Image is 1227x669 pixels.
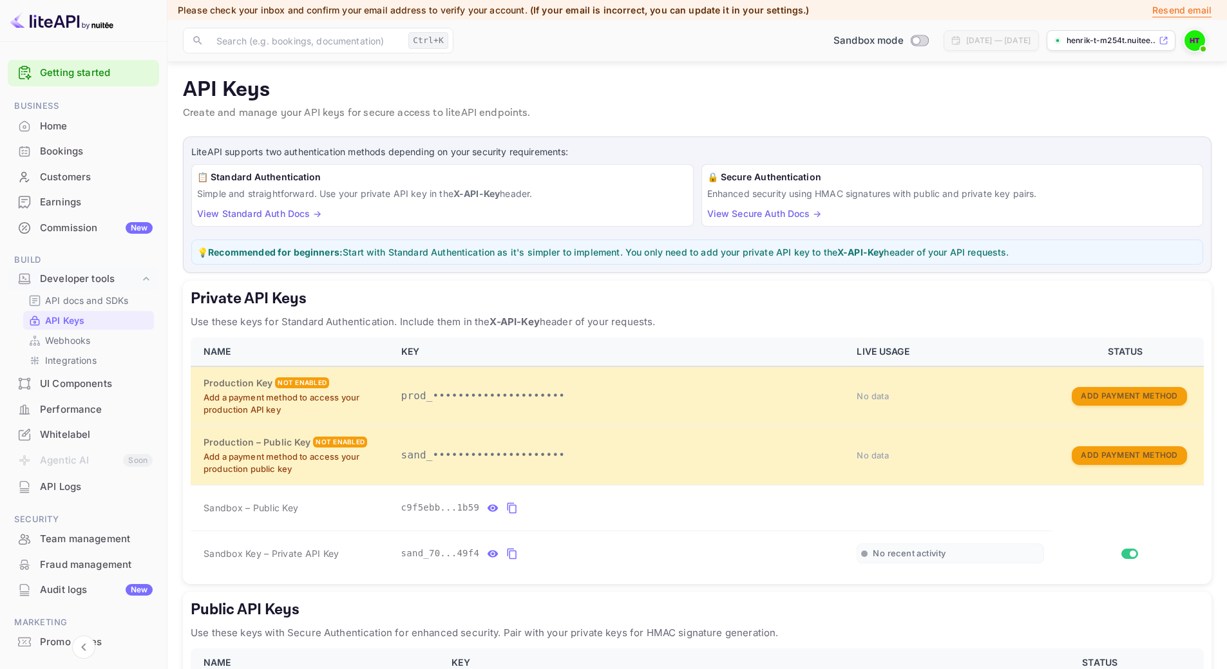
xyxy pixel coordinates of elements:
a: API docs and SDKs [28,294,149,307]
div: Performance [40,402,153,417]
div: Fraud management [8,552,159,578]
h6: 🔒 Secure Authentication [707,170,1198,184]
a: Bookings [8,139,159,163]
strong: X-API-Key [837,247,884,258]
span: No data [857,391,889,401]
a: Home [8,114,159,138]
img: Henrik T [1184,30,1205,51]
div: Audit logs [40,583,153,598]
div: Commission [40,221,153,236]
div: Integrations [23,351,154,370]
a: Team management [8,527,159,551]
a: Getting started [40,66,153,80]
th: KEY [394,337,850,366]
strong: X-API-Key [453,188,500,199]
div: Not enabled [275,377,329,388]
a: View Standard Auth Docs → [197,208,321,219]
a: UI Components [8,372,159,395]
span: Marketing [8,616,159,630]
div: API Keys [23,311,154,330]
h6: Production – Public Key [204,435,310,449]
span: Business [8,99,159,113]
div: Not enabled [313,437,367,448]
div: Home [40,119,153,134]
span: Sandbox – Public Key [204,501,298,514]
span: Sandbox mode [833,33,904,48]
span: Please check your inbox and confirm your email address to verify your account. [178,5,528,15]
a: Promo codes [8,630,159,654]
div: Customers [8,165,159,190]
h5: Private API Keys [191,288,1204,309]
div: API Logs [8,475,159,500]
span: Security [8,513,159,527]
p: Use these keys for Standard Authentication. Include them in the header of your requests. [191,314,1204,330]
div: Earnings [8,190,159,215]
a: API Keys [28,314,149,327]
span: Build [8,253,159,267]
p: Enhanced security using HMAC signatures with public and private key pairs. [707,187,1198,200]
a: API Logs [8,475,159,498]
div: New [126,222,153,234]
div: API docs and SDKs [23,291,154,310]
p: Resend email [1152,3,1212,17]
input: Search (e.g. bookings, documentation) [209,28,403,53]
a: View Secure Auth Docs → [707,208,821,219]
div: UI Components [8,372,159,397]
a: Audit logsNew [8,578,159,601]
a: Whitelabel [8,422,159,446]
div: Team management [40,532,153,547]
a: Webhooks [28,334,149,347]
img: LiteAPI logo [10,10,113,31]
p: LiteAPI supports two authentication methods depending on your security requirements: [191,145,1203,159]
div: Switch to Production mode [828,33,933,48]
div: Webhooks [23,331,154,350]
div: Promo codes [8,630,159,655]
h6: 📋 Standard Authentication [197,170,688,184]
p: henrik-t-m254t.nuitee.... [1067,35,1156,46]
button: Add Payment Method [1072,387,1186,406]
p: API Keys [183,77,1212,103]
div: API Logs [40,480,153,495]
a: Fraud management [8,552,159,576]
button: Add Payment Method [1072,446,1186,465]
div: Developer tools [8,268,159,290]
p: Add a payment method to access your production public key [204,451,386,476]
a: Integrations [28,353,149,367]
p: Add a payment method to access your production API key [204,391,386,417]
div: Performance [8,397,159,422]
p: Simple and straightforward. Use your private API key in the header. [197,187,688,200]
div: Earnings [40,195,153,210]
span: (If your email is incorrect, you can update it in your settings.) [530,5,810,15]
a: Add Payment Method [1072,449,1186,460]
div: New [126,584,153,596]
a: Earnings [8,190,159,214]
span: c9f5ebb...1b59 [401,501,480,514]
p: Webhooks [45,334,90,347]
th: NAME [191,337,394,366]
span: No recent activity [873,548,946,559]
p: Create and manage your API keys for secure access to liteAPI endpoints. [183,106,1212,121]
p: sand_••••••••••••••••••••• [401,448,842,463]
p: prod_••••••••••••••••••••• [401,388,842,404]
div: Whitelabel [40,428,153,442]
table: private api keys table [191,337,1204,576]
div: Team management [8,527,159,552]
th: LIVE USAGE [849,337,1052,366]
p: Use these keys with Secure Authentication for enhanced security. Pair with your private keys for ... [191,625,1204,641]
strong: X-API-Key [490,316,539,328]
div: Getting started [8,60,159,86]
a: Add Payment Method [1072,390,1186,400]
span: Sandbox Key – Private API Key [204,548,339,559]
strong: Recommended for beginners: [208,247,343,258]
button: Collapse navigation [72,636,95,659]
div: [DATE] — [DATE] [966,35,1031,46]
a: Performance [8,397,159,421]
div: Fraud management [40,558,153,572]
th: STATUS [1052,337,1204,366]
div: Home [8,114,159,139]
a: CommissionNew [8,216,159,240]
h6: Production Key [204,376,272,390]
h5: Public API Keys [191,599,1204,620]
div: Developer tools [40,272,140,287]
p: 💡 Start with Standard Authentication as it's simpler to implement. You only need to add your priv... [197,245,1197,259]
